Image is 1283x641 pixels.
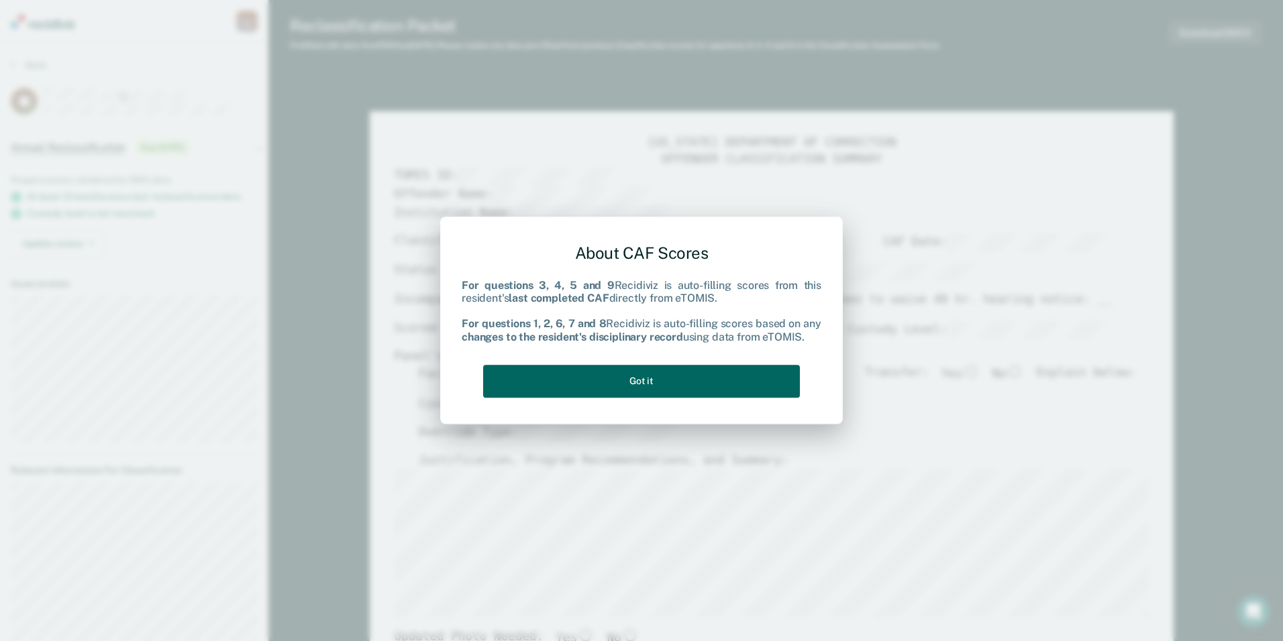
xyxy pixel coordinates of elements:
div: Recidiviz is auto-filling scores from this resident's directly from eTOMIS. Recidiviz is auto-fil... [462,279,821,343]
b: changes to the resident's disciplinary record [462,331,683,343]
div: About CAF Scores [462,233,821,274]
b: For questions 1, 2, 6, 7 and 8 [462,318,606,331]
button: Got it [483,365,800,398]
b: For questions 3, 4, 5 and 9 [462,279,615,292]
b: last completed CAF [509,292,609,304]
